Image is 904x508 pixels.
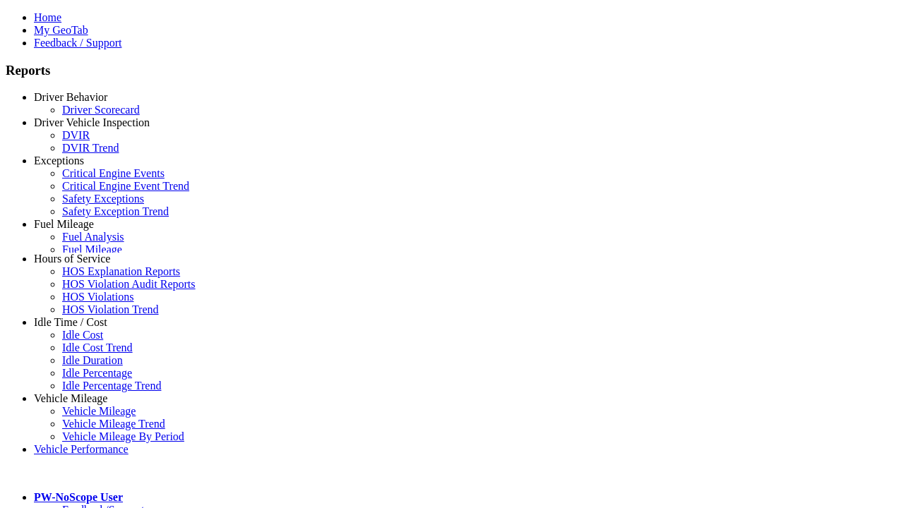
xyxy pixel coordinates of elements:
[62,341,133,353] a: Idle Cost Trend
[34,443,129,455] a: Vehicle Performance
[34,218,94,230] a: Fuel Mileage
[62,142,119,154] a: DVIR Trend
[62,265,180,277] a: HOS Explanation Reports
[34,37,121,49] a: Feedback / Support
[34,116,150,128] a: Driver Vehicle Inspection
[34,491,123,503] a: PW-NoScope User
[34,24,88,36] a: My GeoTab
[34,316,107,328] a: Idle Time / Cost
[6,63,898,78] h3: Reports
[62,180,189,192] a: Critical Engine Event Trend
[34,11,61,23] a: Home
[62,167,165,179] a: Critical Engine Events
[62,129,90,141] a: DVIR
[62,380,161,392] a: Idle Percentage Trend
[62,418,165,430] a: Vehicle Mileage Trend
[62,430,184,442] a: Vehicle Mileage By Period
[62,367,132,379] a: Idle Percentage
[34,392,107,404] a: Vehicle Mileage
[34,253,110,265] a: Hours of Service
[62,354,123,366] a: Idle Duration
[62,243,122,255] a: Fuel Mileage
[34,155,84,167] a: Exceptions
[62,193,144,205] a: Safety Exceptions
[62,329,103,341] a: Idle Cost
[34,91,107,103] a: Driver Behavior
[62,405,136,417] a: Vehicle Mileage
[62,291,133,303] a: HOS Violations
[62,104,140,116] a: Driver Scorecard
[62,278,196,290] a: HOS Violation Audit Reports
[62,205,169,217] a: Safety Exception Trend
[62,231,124,243] a: Fuel Analysis
[62,303,159,315] a: HOS Violation Trend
